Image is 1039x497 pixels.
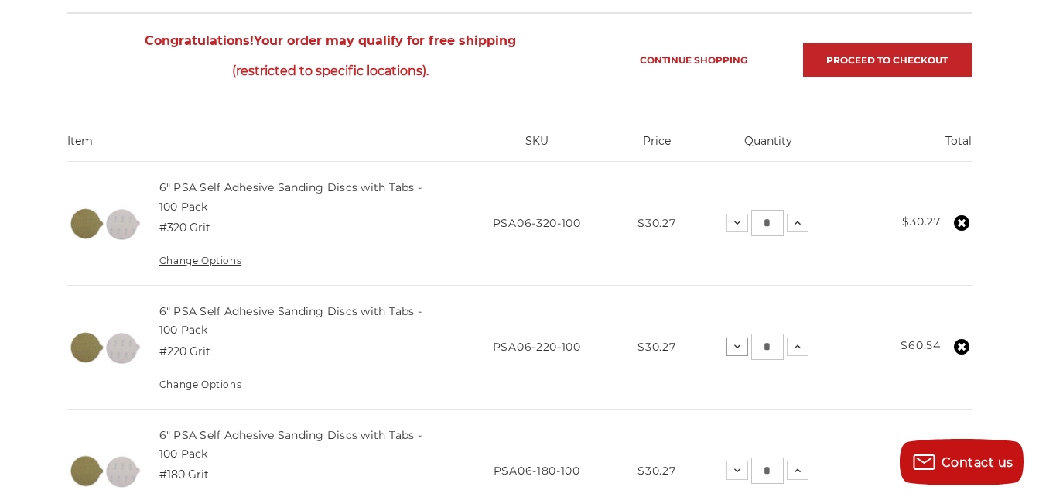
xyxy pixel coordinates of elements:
[901,338,940,352] strong: $60.54
[67,56,593,86] span: (restricted to specific locations).
[159,344,210,360] dd: #220 Grit
[900,439,1024,485] button: Contact us
[453,133,621,161] th: SKU
[692,133,844,161] th: Quantity
[159,428,422,461] a: 6" PSA Self Adhesive Sanding Discs with Tabs - 100 Pack
[67,310,142,385] img: 6 inch psa sanding disc
[67,186,142,261] img: 6 inch psa sanding disc
[159,304,422,337] a: 6" PSA Self Adhesive Sanding Discs with Tabs - 100 Pack
[494,464,580,478] span: PSA06-180-100
[67,26,593,86] span: Your order may qualify for free shipping
[844,133,971,161] th: Total
[803,43,972,77] a: Proceed to checkout
[637,340,675,354] span: $30.27
[942,455,1013,470] span: Contact us
[159,220,210,236] dd: #320 Grit
[902,214,940,228] strong: $30.27
[751,334,784,360] input: 6" PSA Self Adhesive Sanding Discs with Tabs - 100 Pack Quantity:
[159,180,422,213] a: 6" PSA Self Adhesive Sanding Discs with Tabs - 100 Pack
[145,33,254,48] strong: Congratulations!
[637,216,675,230] span: $30.27
[159,467,209,483] dd: #180 Grit
[493,216,581,230] span: PSA06-320-100
[159,379,241,390] a: Change Options
[621,133,692,161] th: Price
[637,464,675,478] span: $30.27
[67,133,452,161] th: Item
[751,458,784,484] input: 6" PSA Self Adhesive Sanding Discs with Tabs - 100 Pack Quantity:
[493,340,581,354] span: PSA06-220-100
[159,255,241,266] a: Change Options
[610,43,778,77] a: Continue Shopping
[751,210,784,236] input: 6" PSA Self Adhesive Sanding Discs with Tabs - 100 Pack Quantity:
